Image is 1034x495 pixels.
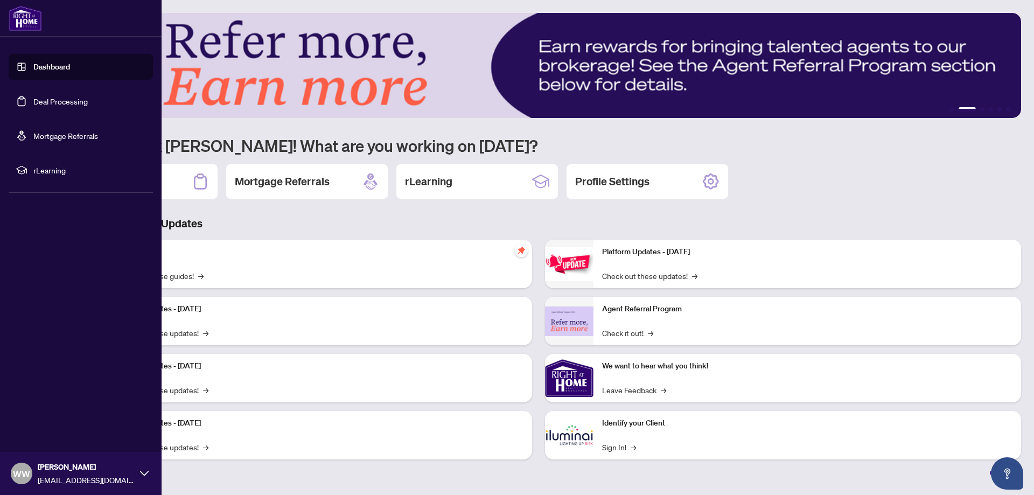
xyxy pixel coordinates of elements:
span: pushpin [515,244,528,257]
img: logo [9,5,42,31]
a: Leave Feedback→ [602,384,666,396]
button: Open asap [991,457,1023,490]
p: Platform Updates - [DATE] [113,360,523,372]
a: Check it out!→ [602,327,653,339]
span: → [198,270,204,282]
h3: Brokerage & Industry Updates [56,216,1021,231]
span: rLearning [33,164,145,176]
a: Check out these updates!→ [602,270,697,282]
span: → [203,327,208,339]
span: [PERSON_NAME] [38,461,135,473]
span: → [203,441,208,453]
span: → [661,384,666,396]
p: Identify your Client [602,417,1012,429]
img: Identify your Client [545,411,593,459]
span: → [648,327,653,339]
button: 4 [989,107,993,111]
span: → [203,384,208,396]
span: [EMAIL_ADDRESS][DOMAIN_NAME] [38,474,135,486]
h1: Welcome back [PERSON_NAME]! What are you working on [DATE]? [56,135,1021,156]
span: WW [13,466,30,481]
a: Dashboard [33,62,70,72]
img: Agent Referral Program [545,306,593,336]
h2: rLearning [405,174,452,189]
img: Slide 1 [56,13,1021,118]
span: → [631,441,636,453]
a: Sign In!→ [602,441,636,453]
h2: Profile Settings [575,174,649,189]
button: 6 [1006,107,1010,111]
p: Platform Updates - [DATE] [113,417,523,429]
button: 3 [980,107,984,111]
p: Platform Updates - [DATE] [113,303,523,315]
button: 5 [997,107,1002,111]
a: Mortgage Referrals [33,131,98,141]
p: Self-Help [113,246,523,258]
h2: Mortgage Referrals [235,174,330,189]
button: 1 [950,107,954,111]
img: Platform Updates - June 23, 2025 [545,247,593,281]
p: Agent Referral Program [602,303,1012,315]
a: Deal Processing [33,96,88,106]
img: We want to hear what you think! [545,354,593,402]
p: We want to hear what you think! [602,360,1012,372]
p: Platform Updates - [DATE] [602,246,1012,258]
span: → [692,270,697,282]
button: 2 [959,107,976,111]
